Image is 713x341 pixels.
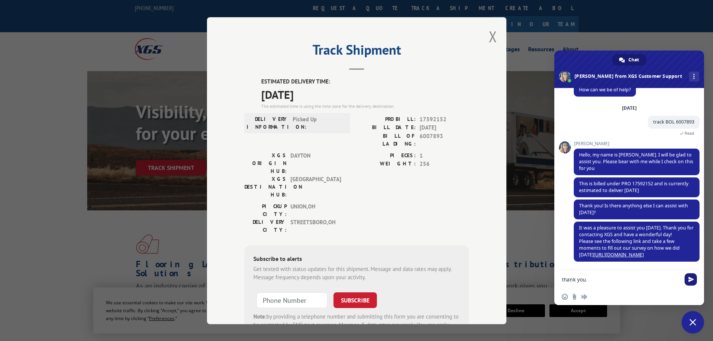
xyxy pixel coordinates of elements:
[682,311,704,334] a: Close chat
[420,132,469,147] span: 6007893
[290,202,341,218] span: UNION , OH
[290,175,341,198] span: [GEOGRAPHIC_DATA]
[579,225,694,258] span: It was a pleasure to assist you [DATE]. Thank you for contacting XGS and have a wonderful day! Pl...
[244,45,469,59] h2: Track Shipment
[293,115,343,131] span: Picked Up
[247,115,289,131] label: DELIVERY INFORMATION:
[653,119,694,125] span: track BOL 6007893
[290,151,341,175] span: DAYTON
[574,141,700,146] span: [PERSON_NAME]
[256,292,327,308] input: Phone Number
[357,115,416,124] label: PROBILL:
[628,54,639,66] span: Chat
[581,294,587,300] span: Audio message
[290,218,341,234] span: STREETSBORO , OH
[579,203,688,216] span: Thank you! Is there anything else I can assist with [DATE]?
[685,273,697,286] span: Send
[579,180,688,194] span: This is billed under PRO 17592152 and is currently estimated to deliver [DATE]
[357,151,416,160] label: PIECES:
[253,312,460,338] div: by providing a telephone number and submitting this form you are consenting to be contacted by SM...
[594,252,644,258] a: [URL][DOMAIN_NAME]
[253,265,460,281] div: Get texted with status updates for this shipment. Message and data rates may apply. Message frequ...
[253,313,266,320] strong: Note:
[562,294,568,300] span: Insert an emoji
[261,77,469,86] label: ESTIMATED DELIVERY TIME:
[253,254,460,265] div: Subscribe to alerts
[420,151,469,160] span: 1
[420,124,469,132] span: [DATE]
[572,294,578,300] span: Send a file
[579,152,693,171] span: Hello, my name is [PERSON_NAME]. I will be glad to assist you. Please bear with me while I check ...
[612,54,646,66] a: Chat
[562,270,682,289] textarea: Compose your message...
[622,106,637,110] div: [DATE]
[357,132,416,147] label: BILL OF LADING:
[261,103,469,109] div: The estimated time is using the time zone for the delivery destination.
[685,131,694,136] span: Read
[420,160,469,168] span: 256
[420,115,469,124] span: 17592152
[357,160,416,168] label: WEIGHT:
[357,124,416,132] label: BILL DATE:
[489,27,497,46] button: Close modal
[244,202,287,218] label: PICKUP CITY:
[244,151,287,175] label: XGS ORIGIN HUB:
[244,175,287,198] label: XGS DESTINATION HUB:
[261,86,469,103] span: [DATE]
[244,218,287,234] label: DELIVERY CITY:
[333,292,377,308] button: SUBSCRIBE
